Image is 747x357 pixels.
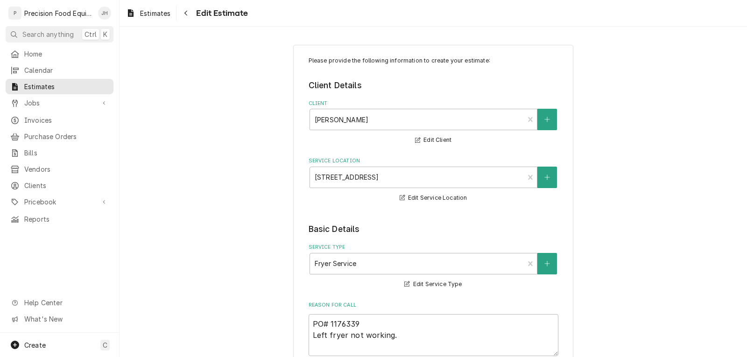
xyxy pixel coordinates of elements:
[6,194,113,210] a: Go to Pricebook
[24,197,95,207] span: Pricebook
[309,301,558,309] label: Reason For Call
[24,65,109,75] span: Calendar
[24,314,108,324] span: What's New
[544,116,550,123] svg: Create New Client
[537,253,557,274] button: Create New Service
[309,244,558,251] label: Service Type
[6,129,113,144] a: Purchase Orders
[544,260,550,267] svg: Create New Service
[140,8,170,18] span: Estimates
[22,29,74,39] span: Search anything
[6,161,113,177] a: Vendors
[24,341,46,349] span: Create
[309,314,558,356] textarea: PO# 1176339 Left fryer not working.
[309,301,558,356] div: Reason For Call
[24,148,109,158] span: Bills
[98,7,111,20] div: Jason Hertel's Avatar
[6,145,113,161] a: Bills
[6,178,113,193] a: Clients
[103,29,107,39] span: K
[24,164,109,174] span: Vendors
[309,100,558,107] label: Client
[6,46,113,62] a: Home
[6,79,113,94] a: Estimates
[85,29,97,39] span: Ctrl
[24,181,109,190] span: Clients
[309,56,558,65] p: Please provide the following information to create your estimate:
[309,157,558,165] label: Service Location
[24,132,109,141] span: Purchase Orders
[309,100,558,146] div: Client
[6,26,113,42] button: Search anythingCtrlK
[24,49,109,59] span: Home
[24,115,109,125] span: Invoices
[309,223,558,235] legend: Basic Details
[6,311,113,327] a: Go to What's New
[414,134,453,146] button: Edit Client
[6,112,113,128] a: Invoices
[24,298,108,308] span: Help Center
[6,95,113,111] a: Go to Jobs
[24,98,95,108] span: Jobs
[403,279,463,290] button: Edit Service Type
[544,174,550,181] svg: Create New Location
[122,6,174,21] a: Estimates
[6,295,113,310] a: Go to Help Center
[24,82,109,91] span: Estimates
[6,211,113,227] a: Reports
[24,8,93,18] div: Precision Food Equipment LLC
[178,6,193,21] button: Navigate back
[103,340,107,350] span: C
[309,157,558,203] div: Service Location
[537,109,557,130] button: Create New Client
[6,63,113,78] a: Calendar
[537,167,557,188] button: Create New Location
[398,192,469,204] button: Edit Service Location
[309,79,558,91] legend: Client Details
[8,7,21,20] div: P
[98,7,111,20] div: JH
[24,214,109,224] span: Reports
[193,7,248,20] span: Edit Estimate
[309,244,558,290] div: Service Type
